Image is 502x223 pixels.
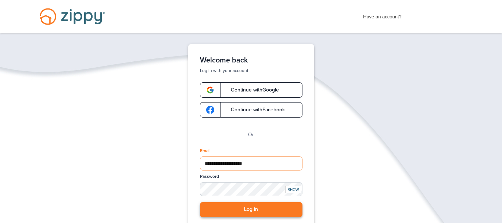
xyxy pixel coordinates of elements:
div: SHOW [285,186,301,193]
input: Email [200,157,302,170]
p: Log in with your account. [200,68,302,73]
img: google-logo [206,106,214,114]
img: google-logo [206,86,214,94]
span: Have an account? [363,9,402,21]
span: Continue with Google [223,87,279,93]
button: Log in [200,202,302,217]
h1: Welcome back [200,56,302,65]
a: google-logoContinue withGoogle [200,82,302,98]
a: google-logoContinue withFacebook [200,102,302,118]
label: Password [200,173,219,180]
p: Or [248,131,254,139]
label: Email [200,148,211,154]
input: Password [200,182,302,196]
span: Continue with Facebook [223,107,285,112]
